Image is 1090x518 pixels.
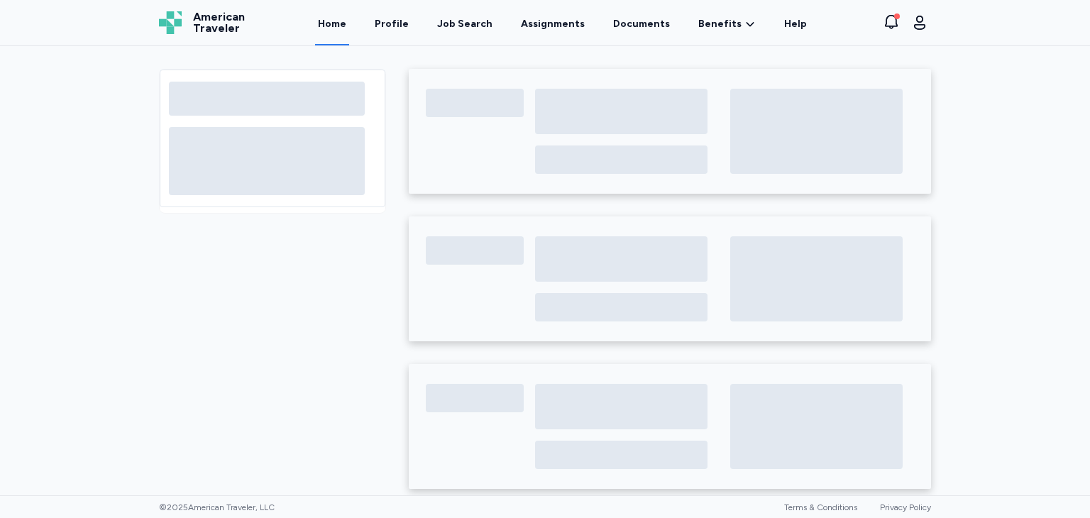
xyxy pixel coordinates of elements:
[437,17,492,31] div: Job Search
[159,11,182,34] img: Logo
[193,11,245,34] span: American Traveler
[698,17,756,31] a: Benefits
[159,502,275,513] span: © 2025 American Traveler, LLC
[315,1,349,45] a: Home
[880,502,931,512] a: Privacy Policy
[698,17,742,31] span: Benefits
[784,502,857,512] a: Terms & Conditions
